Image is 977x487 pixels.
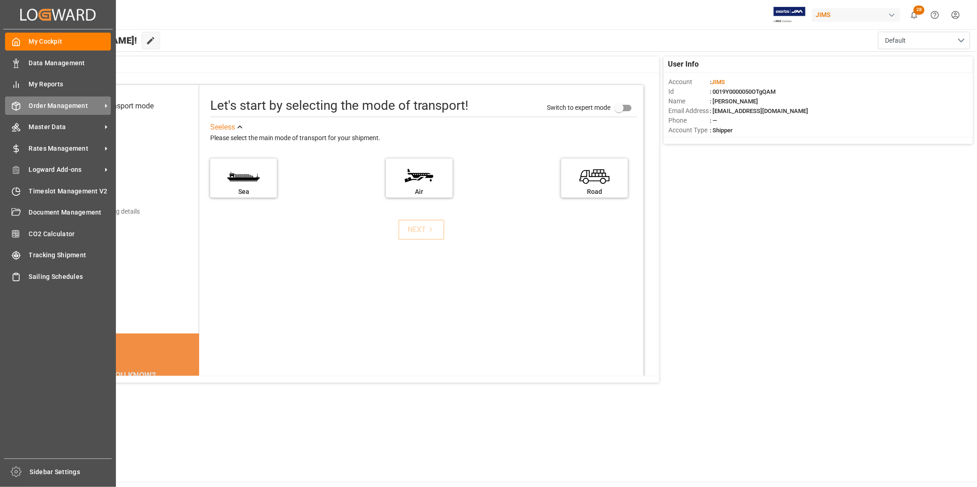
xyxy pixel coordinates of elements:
[710,79,725,85] span: :
[29,101,102,111] span: Order Management
[29,144,102,153] span: Rates Management
[904,5,925,25] button: show 28 new notifications
[668,59,699,70] span: User Info
[812,6,904,23] button: JIMS
[210,133,637,144] div: Please select the main mode of transport for your shipment.
[391,187,448,197] div: Air
[398,220,444,240] button: NEXT
[29,229,111,239] span: CO2 Calculator
[711,79,725,85] span: JIMS
[710,108,808,114] span: : [EMAIL_ADDRESS][DOMAIN_NAME]
[5,246,111,264] a: Tracking Shipment
[5,75,111,93] a: My Reports
[710,88,776,95] span: : 0019Y0000050OTgQAM
[914,6,925,15] span: 28
[82,101,154,112] div: Select transport mode
[710,117,717,124] span: : —
[29,187,111,196] span: Timeslot Management V2
[215,187,272,197] div: Sea
[29,79,111,89] span: My Reports
[925,5,945,25] button: Help Center
[29,208,111,217] span: Document Management
[5,33,111,51] a: My Cockpit
[812,8,900,22] div: JIMS
[5,182,111,200] a: Timeslot Management V2
[210,96,468,115] div: Let's start by selecting the mode of transport!
[29,37,111,46] span: My Cockpit
[5,204,111,221] a: Document Management
[668,116,710,125] span: Phone
[668,87,710,96] span: Id
[668,77,710,87] span: Account
[710,127,733,134] span: : Shipper
[82,207,140,216] div: Add shipping details
[547,104,610,111] span: Switch to expert mode
[5,267,111,285] a: Sailing Schedules
[408,224,436,235] div: NEXT
[5,54,111,72] a: Data Management
[29,272,111,282] span: Sailing Schedules
[52,366,200,385] div: DID YOU KNOW?
[210,122,235,133] div: See less
[668,106,710,116] span: Email Address
[710,98,758,105] span: : [PERSON_NAME]
[878,32,970,49] button: open menu
[5,225,111,243] a: CO2 Calculator
[668,96,710,106] span: Name
[29,165,102,175] span: Logward Add-ons
[566,187,623,197] div: Road
[29,122,102,132] span: Master Data
[29,58,111,68] span: Data Management
[30,467,112,477] span: Sidebar Settings
[885,36,906,45] span: Default
[38,32,137,49] span: Hello [PERSON_NAME]!
[774,7,805,23] img: Exertis%20JAM%20-%20Email%20Logo.jpg_1722504956.jpg
[29,250,111,260] span: Tracking Shipment
[668,125,710,135] span: Account Type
